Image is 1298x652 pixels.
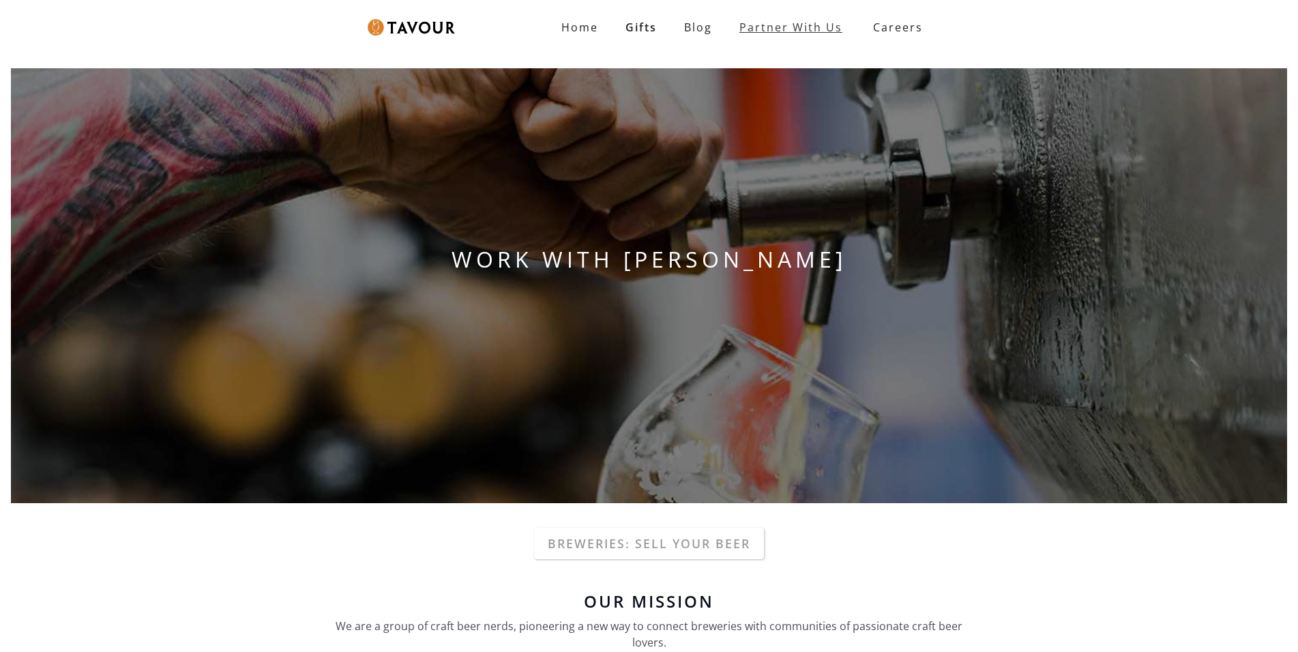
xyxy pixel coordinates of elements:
h6: Our Mission [329,593,970,610]
a: Breweries: Sell your beer [534,528,764,559]
strong: Careers [873,14,923,41]
a: Blog [670,14,726,41]
h1: WORK WITH [PERSON_NAME] [11,243,1287,276]
strong: Home [561,20,598,35]
a: Partner With Us [726,14,856,41]
a: Gifts [612,14,670,41]
a: Home [548,14,612,41]
a: Careers [856,8,933,46]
